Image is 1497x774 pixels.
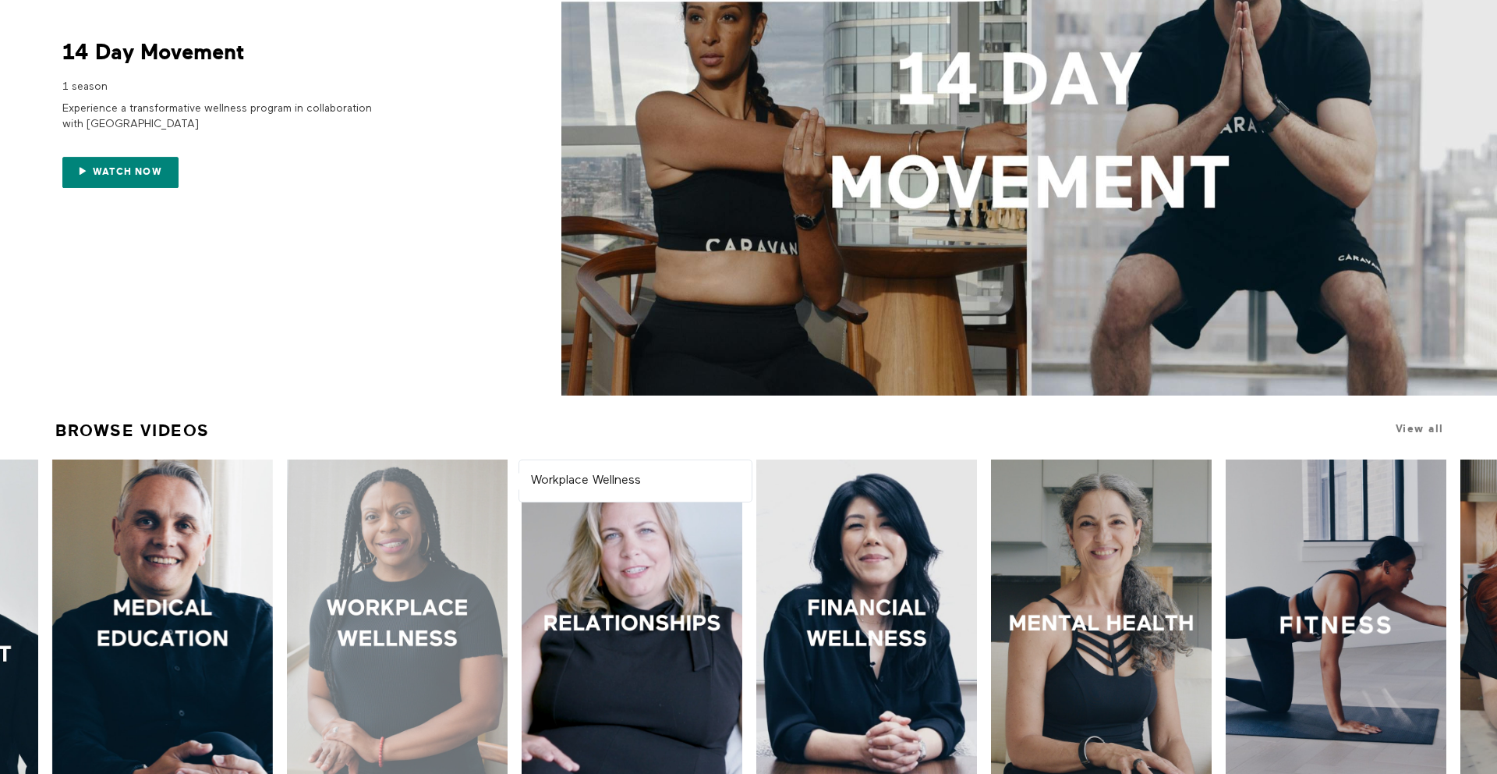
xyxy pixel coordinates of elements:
a: Browse Videos [55,414,210,447]
a: View all [1396,423,1444,435]
strong: Workplace Wellness [531,474,641,487]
